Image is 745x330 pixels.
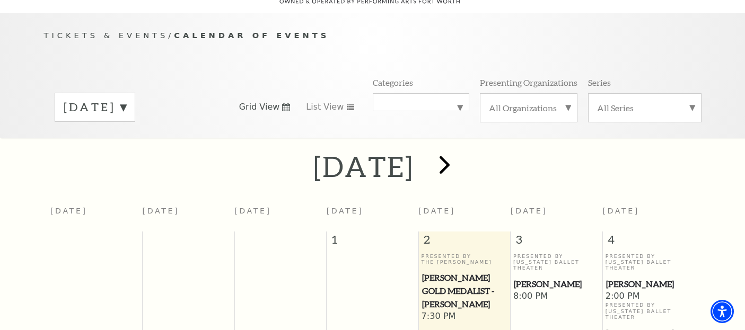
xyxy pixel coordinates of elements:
[313,149,414,183] h2: [DATE]
[422,271,508,310] a: Cliburn Gold Medalist - Aristo Sham
[480,77,577,88] p: Presenting Organizations
[424,148,462,185] button: next
[511,207,548,215] span: [DATE]
[513,291,600,302] span: 8:00 PM
[418,207,455,215] span: [DATE]
[422,253,508,265] p: Presented By The [PERSON_NAME]
[606,278,692,291] span: [PERSON_NAME]
[511,231,602,253] span: 3
[419,231,511,253] span: 2
[50,200,143,231] th: [DATE]
[603,231,695,253] span: 4
[234,200,327,231] th: [DATE]
[239,101,280,113] span: Grid View
[606,278,693,291] a: Peter Pan
[422,311,508,323] span: 7:30 PM
[513,253,600,271] p: Presented By [US_STATE] Ballet Theater
[422,271,507,310] span: [PERSON_NAME] Gold Medalist - [PERSON_NAME]
[711,300,734,323] div: Accessibility Menu
[514,278,599,291] span: [PERSON_NAME]
[606,291,693,302] span: 2:00 PM
[143,200,235,231] th: [DATE]
[327,231,418,253] span: 1
[597,102,693,113] label: All Series
[44,29,702,42] p: /
[489,102,568,113] label: All Organizations
[306,101,344,113] span: List View
[373,77,413,88] p: Categories
[606,302,693,320] p: Presented By [US_STATE] Ballet Theater
[602,207,639,215] span: [DATE]
[44,31,169,40] span: Tickets & Events
[174,31,329,40] span: Calendar of Events
[327,207,364,215] span: [DATE]
[588,77,611,88] p: Series
[513,278,600,291] a: Peter Pan
[64,99,126,115] label: [DATE]
[606,253,693,271] p: Presented By [US_STATE] Ballet Theater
